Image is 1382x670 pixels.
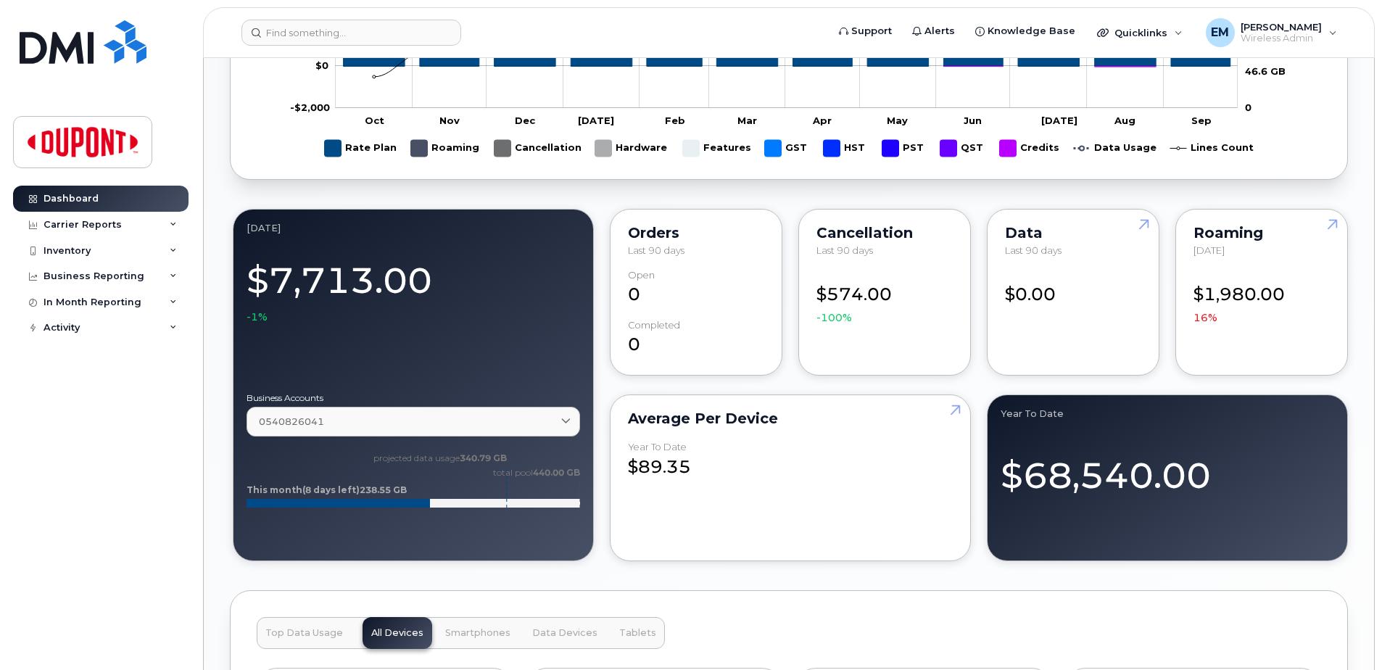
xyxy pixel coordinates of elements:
span: Top Data Usage [265,627,343,639]
span: EM [1211,24,1229,41]
tspan: (8 days left) [302,484,360,495]
tspan: Dec [515,115,536,126]
tspan: [DATE] [578,115,614,126]
tspan: 238.55 GB [360,484,407,495]
div: Year to Date [1001,408,1334,420]
span: Tablets [619,627,656,639]
a: Alerts [902,17,965,46]
g: QST [940,134,985,162]
a: Knowledge Base [965,17,1085,46]
div: 0 [628,270,764,307]
div: $0.00 [1005,270,1141,307]
div: Quicklinks [1087,18,1193,47]
div: Cancellation [816,227,953,239]
div: Year to Date [628,442,687,452]
div: Data [1005,227,1141,239]
div: $7,713.00 [247,252,580,324]
g: Hardware [595,134,669,162]
g: HST [824,134,868,162]
span: -1% [247,310,268,324]
g: Data Usage [1074,134,1157,162]
span: Data Devices [532,627,597,639]
span: Last 90 days [816,244,873,256]
div: Open [628,270,655,281]
tspan: 46.6 GB [1245,65,1286,77]
span: Last 90 days [1005,244,1062,256]
tspan: $0 [315,59,328,71]
tspan: Mar [737,115,757,126]
span: Smartphones [445,627,510,639]
tspan: Feb [665,115,685,126]
g: Credits [1000,134,1059,162]
div: $68,540.00 [1001,437,1334,500]
div: completed [628,320,680,331]
span: Quicklinks [1114,27,1167,38]
div: $89.35 [628,442,953,479]
g: $0 [290,102,330,113]
tspan: 440.00 GB [533,467,580,478]
span: Knowledge Base [988,24,1075,38]
span: Wireless Admin [1241,33,1322,44]
g: Rate Plan [325,134,397,162]
span: [PERSON_NAME] [1241,21,1322,33]
tspan: This month [247,484,302,495]
label: Business Accounts [247,394,580,402]
input: Find something... [241,20,461,46]
button: Smartphones [436,617,519,649]
tspan: May [887,115,908,126]
g: Legend [325,134,1254,162]
g: Features [683,134,751,162]
tspan: Apr [812,115,832,126]
button: Tablets [611,617,665,649]
span: Last 90 days [628,244,684,256]
button: Data Devices [524,617,606,649]
span: Alerts [924,24,955,38]
tspan: 0 [1245,102,1251,113]
tspan: Nov [439,115,460,126]
span: 0540826041 [259,415,324,429]
div: Orders [628,227,764,239]
text: projected data usage [373,452,507,463]
div: $574.00 [816,270,953,326]
g: GST [765,134,809,162]
div: Roaming [1193,227,1330,239]
tspan: -$2,000 [290,102,330,113]
div: 0 [628,320,764,357]
text: total pool [492,467,580,478]
span: [DATE] [1193,244,1225,256]
g: PST [882,134,926,162]
div: Evan MacDonald [1196,18,1347,47]
tspan: 340.79 GB [460,452,507,463]
span: 16% [1193,310,1217,325]
tspan: Aug [1114,115,1135,126]
a: Support [829,17,902,46]
button: Top Data Usage [257,617,352,649]
g: Lines Count [1170,134,1254,162]
tspan: Jun [964,115,982,126]
g: Cancellation [495,134,582,162]
g: Roaming [411,134,480,162]
div: September 2025 [247,223,580,234]
div: $1,980.00 [1193,270,1330,326]
tspan: Oct [365,115,384,126]
a: 0540826041 [247,407,580,437]
span: -100% [816,310,852,325]
div: Average per Device [628,413,953,424]
span: Support [851,24,892,38]
tspan: [DATE] [1041,115,1077,126]
tspan: Sep [1191,115,1212,126]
